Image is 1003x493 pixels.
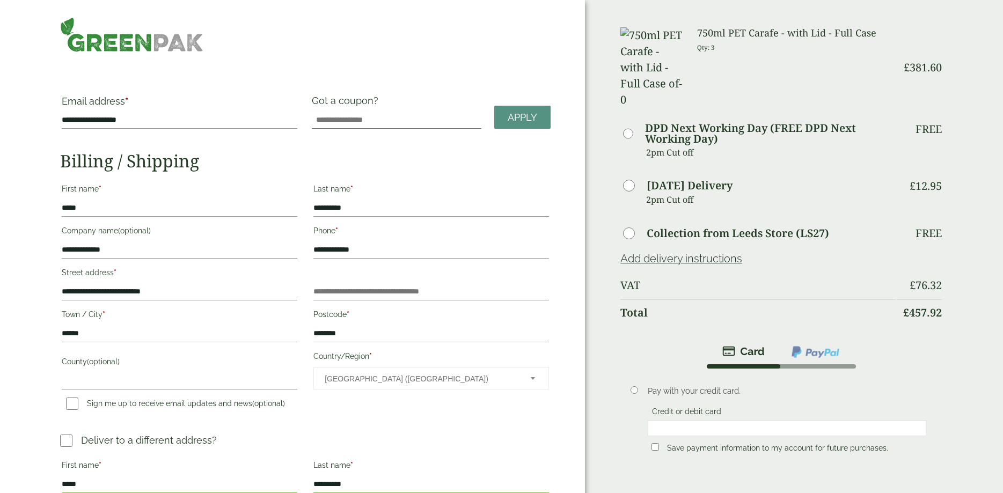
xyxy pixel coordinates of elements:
label: Sign me up to receive email updates and news [62,399,289,411]
img: GreenPak Supplies [60,17,203,52]
abbr: required [99,185,101,193]
p: Deliver to a different address? [81,433,217,447]
th: VAT [620,273,896,298]
span: United Kingdom (UK) [325,367,516,390]
p: Free [916,227,942,240]
bdi: 76.32 [910,278,942,292]
label: Phone [313,223,549,241]
label: Collection from Leeds Store (LS27) [647,228,829,239]
abbr: required [335,226,338,235]
label: Country/Region [313,349,549,367]
label: Town / City [62,307,297,325]
label: First name [62,181,297,200]
h2: Billing / Shipping [60,151,551,171]
span: Apply [508,112,537,123]
label: County [62,354,297,372]
label: DPD Next Working Day (FREE DPD Next Working Day) [645,123,895,144]
span: (optional) [118,226,151,235]
p: Pay with your credit card. [648,385,926,397]
abbr: required [350,185,353,193]
th: Total [620,299,896,326]
img: 750ml PET Carafe - with Lid -Full Case of-0 [620,27,684,108]
p: 2pm Cut off [646,192,896,208]
label: Last name [313,181,549,200]
abbr: required [114,268,116,277]
label: Credit or debit card [648,407,726,419]
label: [DATE] Delivery [647,180,733,191]
p: Free [916,123,942,136]
label: Got a coupon? [312,95,383,112]
label: Street address [62,265,297,283]
input: Sign me up to receive email updates and news(optional) [66,398,78,410]
small: Qty: 3 [697,43,715,51]
a: Apply [494,106,551,129]
span: £ [910,278,916,292]
span: £ [910,179,916,193]
span: £ [903,305,909,320]
img: ppcp-gateway.png [790,345,840,359]
a: Add delivery instructions [620,252,742,265]
label: First name [62,458,297,476]
abbr: required [350,461,353,469]
iframe: Secure card payment input frame [651,423,923,433]
abbr: required [103,310,105,319]
p: 2pm Cut off [646,144,896,160]
abbr: required [369,352,372,360]
label: Company name [62,223,297,241]
label: Save payment information to my account for future purchases. [663,444,892,455]
label: Last name [313,458,549,476]
span: £ [904,60,910,75]
span: (optional) [87,357,120,366]
abbr: required [347,310,349,319]
bdi: 381.60 [904,60,942,75]
abbr: required [125,95,128,107]
label: Email address [62,97,297,112]
span: (optional) [252,399,285,408]
label: Postcode [313,307,549,325]
span: Country/Region [313,367,549,389]
h3: 750ml PET Carafe - with Lid - Full Case [697,27,895,39]
img: stripe.png [722,345,765,358]
abbr: required [99,461,101,469]
bdi: 457.92 [903,305,942,320]
bdi: 12.95 [910,179,942,193]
